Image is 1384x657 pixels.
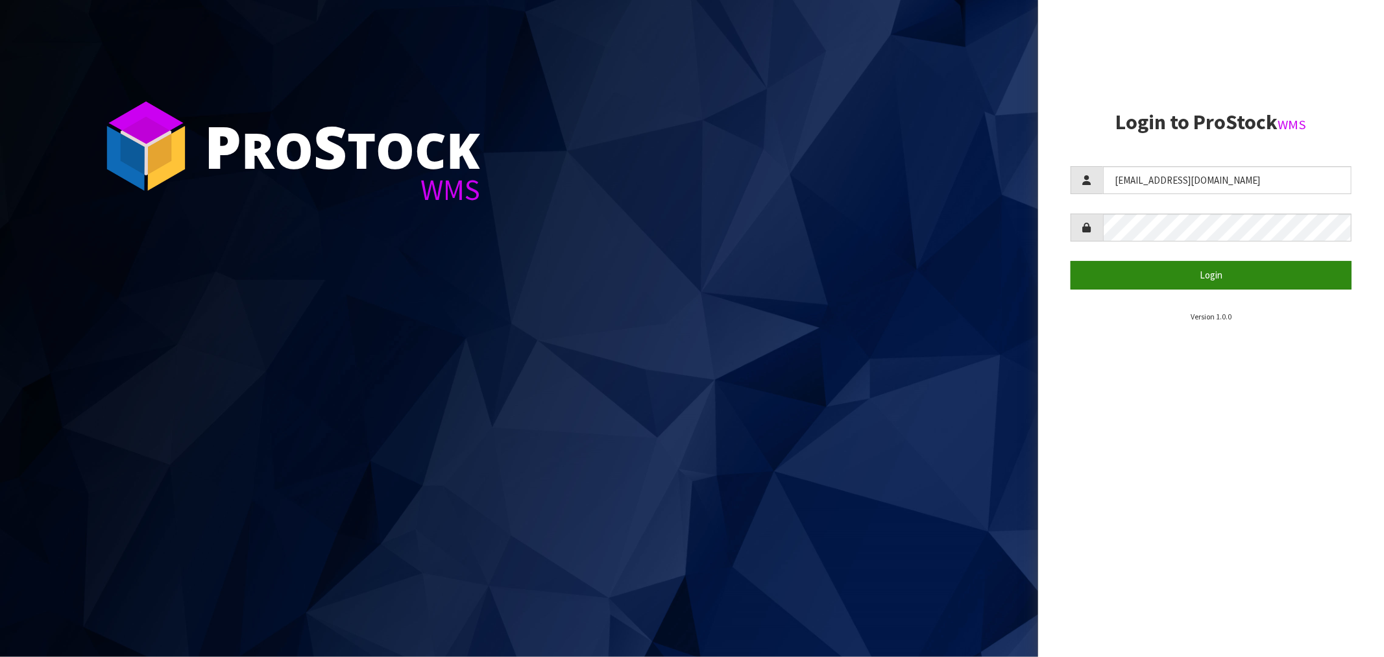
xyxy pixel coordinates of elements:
span: P [204,106,241,186]
small: WMS [1278,116,1306,133]
span: S [313,106,347,186]
small: Version 1.0.0 [1191,312,1232,321]
button: Login [1071,261,1352,289]
h2: Login to ProStock [1071,111,1352,134]
input: Username [1103,166,1352,194]
div: ro tock [204,117,480,175]
img: ProStock Cube [97,97,195,195]
div: WMS [204,175,480,205]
